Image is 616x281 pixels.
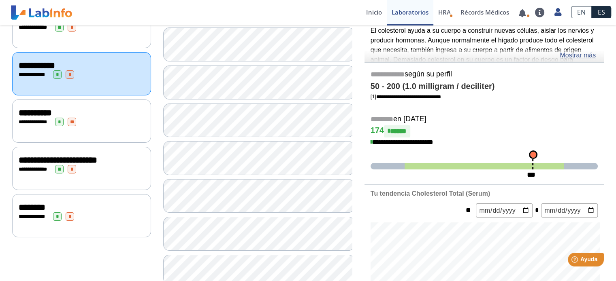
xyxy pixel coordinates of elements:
input: mm/dd/yyyy [476,203,533,218]
input: mm/dd/yyyy [541,203,598,218]
a: ES [592,6,611,18]
h4: 174 [371,125,598,137]
a: [1] [371,93,441,99]
span: HRA [438,8,451,16]
h5: según su perfil [371,70,598,79]
a: EN [571,6,592,18]
h5: en [DATE] [371,115,598,124]
h4: 50 - 200 (1.0 milligram / deciliter) [371,82,598,91]
b: Tu tendencia Cholesterol Total (Serum) [371,190,490,197]
a: Mostrar más [560,51,596,60]
p: El colesterol ayuda a su cuerpo a construir nuevas células, aislar los nervios y producir hormona... [371,26,598,113]
iframe: Help widget launcher [544,249,607,272]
